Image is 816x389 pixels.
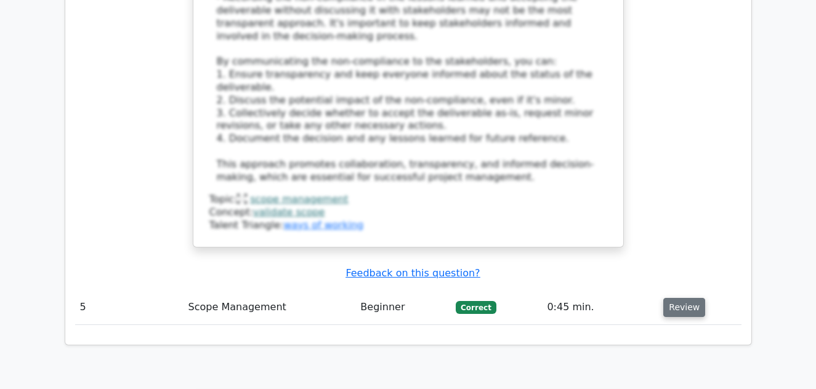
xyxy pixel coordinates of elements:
div: Concept: [209,206,607,219]
a: Feedback on this question? [345,267,480,279]
a: ways of working [283,219,363,231]
a: validate scope [253,206,325,218]
td: Scope Management [184,290,356,325]
td: 0:45 min. [542,290,658,325]
a: scope management [250,193,348,205]
td: 5 [75,290,184,325]
button: Review [663,298,705,317]
span: Correct [456,301,496,313]
td: Beginner [355,290,451,325]
div: Talent Triangle: [209,193,607,231]
div: Topic: [209,193,607,206]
